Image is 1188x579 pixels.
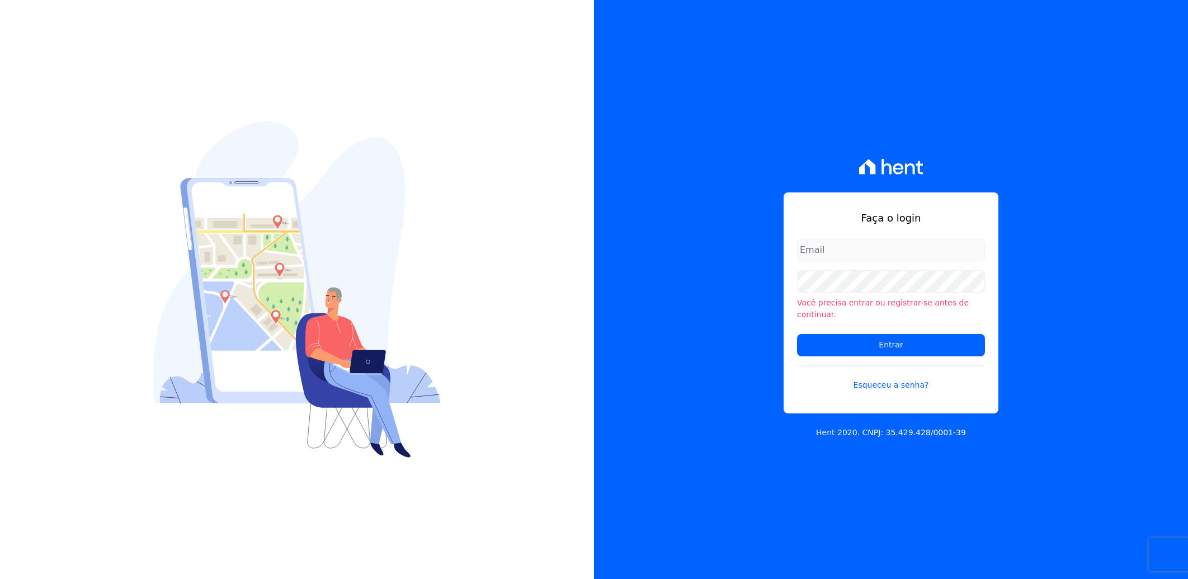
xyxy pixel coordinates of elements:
[153,121,441,458] img: Login
[816,427,966,439] p: Hent 2020. CNPJ: 35.429.428/0001-39
[797,365,985,391] a: Esqueceu a senha?
[797,334,985,356] input: Entrar
[797,210,985,225] h1: Faça o login
[797,297,985,321] li: Você precisa entrar ou registrar-se antes de continuar.
[797,239,985,261] input: Email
